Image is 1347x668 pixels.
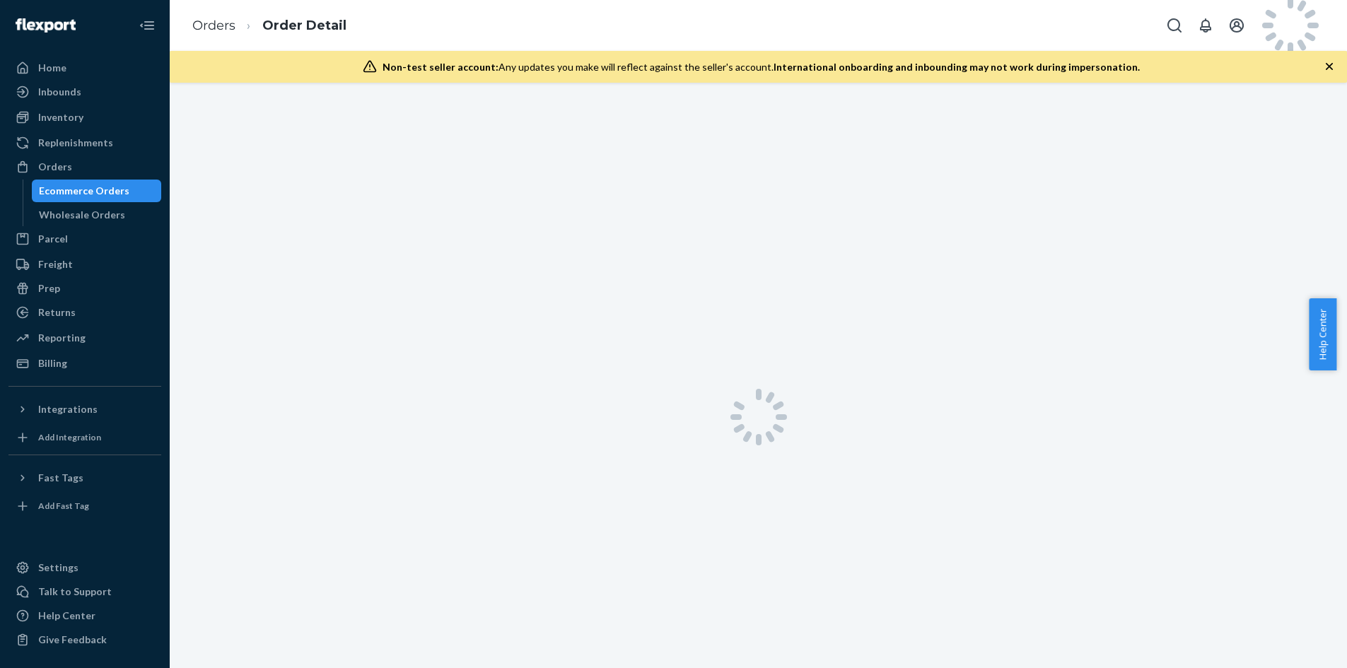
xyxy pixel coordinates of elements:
[38,110,83,124] div: Inventory
[38,609,95,623] div: Help Center
[8,426,161,449] a: Add Integration
[192,18,235,33] a: Orders
[8,156,161,178] a: Orders
[133,11,161,40] button: Close Navigation
[1309,298,1336,370] button: Help Center
[262,18,346,33] a: Order Detail
[8,277,161,300] a: Prep
[8,327,161,349] a: Reporting
[8,81,161,103] a: Inbounds
[38,61,66,75] div: Home
[38,561,78,575] div: Settings
[1191,11,1220,40] button: Open notifications
[8,131,161,154] a: Replenishments
[38,281,60,295] div: Prep
[38,305,76,320] div: Returns
[39,208,125,222] div: Wholesale Orders
[38,85,81,99] div: Inbounds
[39,184,129,198] div: Ecommerce Orders
[8,228,161,250] a: Parcel
[8,253,161,276] a: Freight
[8,604,161,627] a: Help Center
[38,257,73,271] div: Freight
[774,61,1140,73] span: International onboarding and inbounding may not work during impersonation.
[32,180,162,202] a: Ecommerce Orders
[8,556,161,579] a: Settings
[38,431,101,443] div: Add Integration
[38,356,67,370] div: Billing
[8,580,161,603] button: Talk to Support
[8,398,161,421] button: Integrations
[38,585,112,599] div: Talk to Support
[383,60,1140,74] div: Any updates you make will reflect against the seller's account.
[8,352,161,375] a: Billing
[181,5,358,47] ol: breadcrumbs
[1223,11,1251,40] button: Open account menu
[16,18,76,33] img: Flexport logo
[38,633,107,647] div: Give Feedback
[8,467,161,489] button: Fast Tags
[38,402,98,416] div: Integrations
[383,61,498,73] span: Non-test seller account:
[38,232,68,246] div: Parcel
[8,106,161,129] a: Inventory
[8,495,161,517] a: Add Fast Tag
[38,160,72,174] div: Orders
[38,471,83,485] div: Fast Tags
[8,301,161,324] a: Returns
[38,136,113,150] div: Replenishments
[38,500,89,512] div: Add Fast Tag
[8,57,161,79] a: Home
[1160,11,1189,40] button: Open Search Box
[38,331,86,345] div: Reporting
[8,628,161,651] button: Give Feedback
[32,204,162,226] a: Wholesale Orders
